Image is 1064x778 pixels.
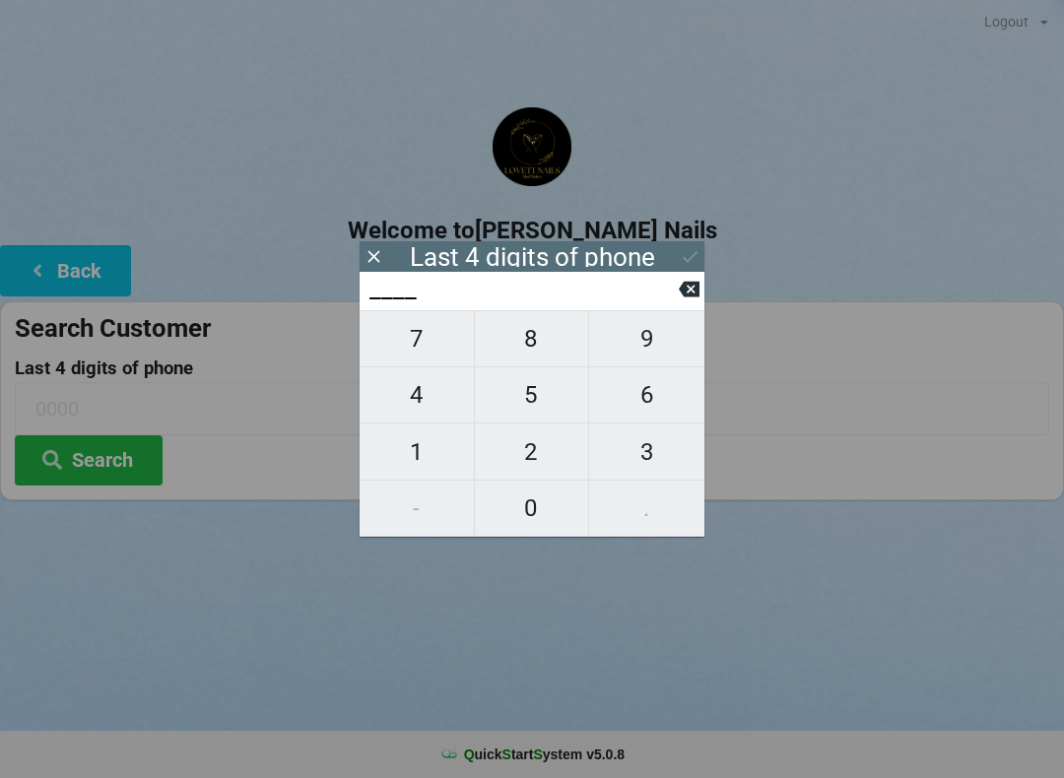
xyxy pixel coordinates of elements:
[475,310,590,367] button: 8
[589,318,704,359] span: 9
[589,367,704,423] button: 6
[475,367,590,423] button: 5
[475,423,590,480] button: 2
[475,431,589,473] span: 2
[475,318,589,359] span: 8
[360,431,474,473] span: 1
[589,431,704,473] span: 3
[360,374,474,416] span: 4
[360,423,475,480] button: 1
[589,374,704,416] span: 6
[475,487,589,529] span: 0
[589,423,704,480] button: 3
[360,310,475,367] button: 7
[589,310,704,367] button: 9
[410,247,655,267] div: Last 4 digits of phone
[360,367,475,423] button: 4
[475,481,590,537] button: 0
[360,318,474,359] span: 7
[475,374,589,416] span: 5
